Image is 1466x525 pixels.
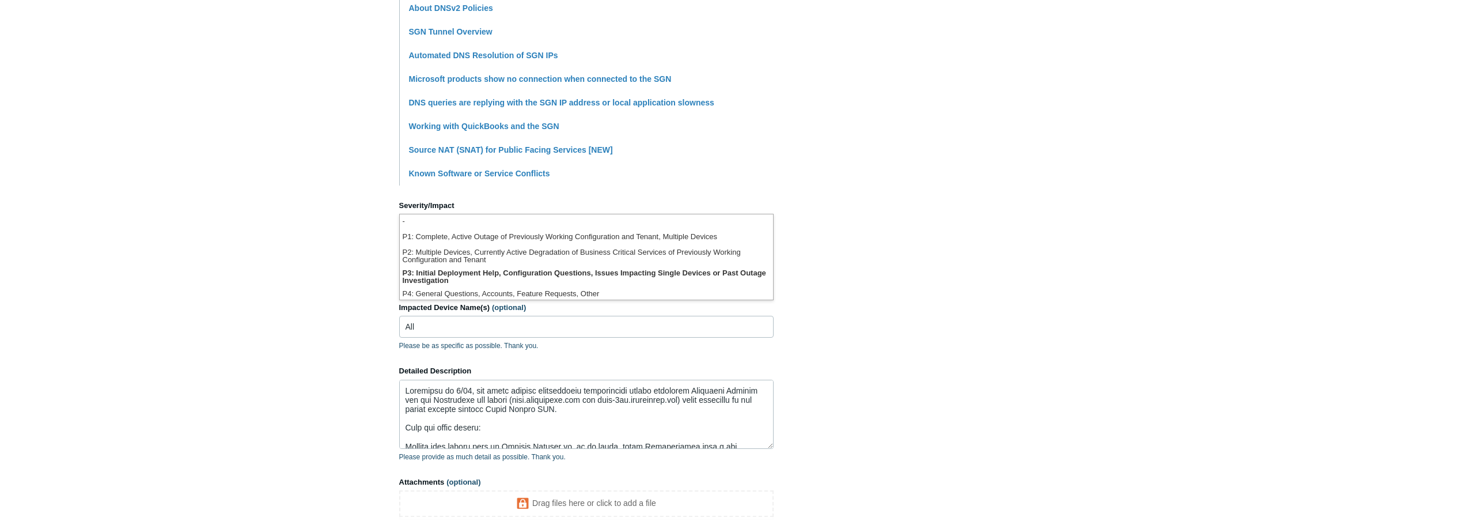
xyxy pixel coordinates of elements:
[446,478,480,486] span: (optional)
[400,245,773,266] li: P2: Multiple Devices, Currently Active Degradation of Business Critical Services of Previously Wo...
[409,74,672,84] a: Microsoft products show no connection when connected to the SGN
[399,200,774,211] label: Severity/Impact
[399,302,774,314] label: Impacted Device Name(s)
[399,341,774,351] p: Please be as specific as possible. Thank you.
[409,122,559,131] a: Working with QuickBooks and the SGN
[399,452,774,462] p: Please provide as much detail as possible. Thank you.
[399,365,774,377] label: Detailed Description
[400,287,773,303] li: P4: General Questions, Accounts, Feature Requests, Other
[400,214,773,230] li: -
[409,169,550,178] a: Known Software or Service Conflicts
[399,477,774,488] label: Attachments
[400,266,773,287] li: P3: Initial Deployment Help, Configuration Questions, Issues Impacting Single Devices or Past Out...
[409,98,714,107] a: DNS queries are replying with the SGN IP address or local application slowness
[400,230,773,245] li: P1: Complete, Active Outage of Previously Working Configuration and Tenant, Multiple Devices
[409,27,493,36] a: SGN Tunnel Overview
[409,3,493,13] a: About DNSv2 Policies
[409,145,613,154] a: Source NAT (SNAT) for Public Facing Services [NEW]
[492,303,526,312] span: (optional)
[409,51,558,60] a: Automated DNS Resolution of SGN IPs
